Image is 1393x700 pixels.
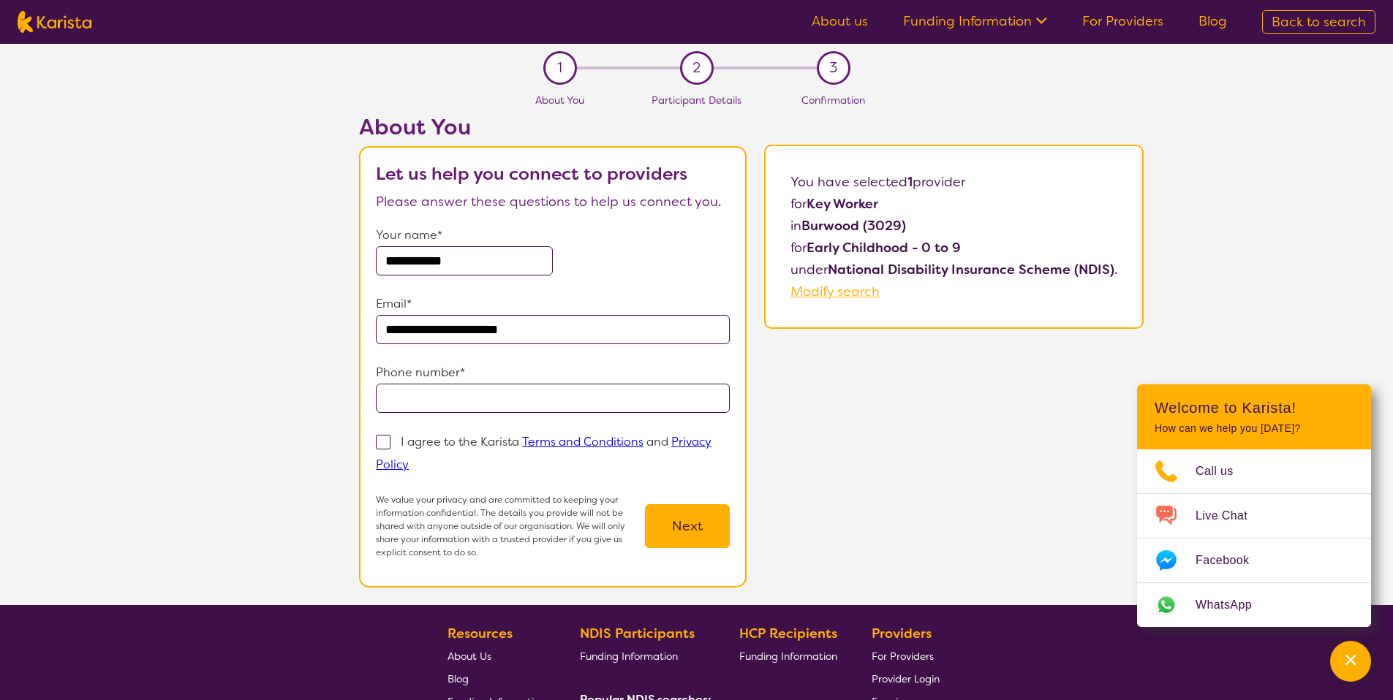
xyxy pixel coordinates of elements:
a: For Providers [1082,12,1163,30]
img: Karista logo [18,11,91,33]
a: Blog [1198,12,1227,30]
a: About Us [448,644,546,667]
a: Terms and Conditions [522,434,643,449]
span: Confirmation [801,94,865,107]
span: Blog [448,672,469,685]
button: Next [645,504,730,548]
span: 3 [829,57,837,79]
span: 1 [557,57,562,79]
b: Let us help you connect to providers [376,162,687,186]
span: Back to search [1272,13,1366,31]
span: Funding Information [739,650,837,663]
span: 2 [692,57,701,79]
span: Call us [1196,460,1251,482]
b: HCP Recipients [739,625,837,642]
h2: About You [359,114,747,140]
p: in [790,215,1117,237]
span: Funding Information [580,650,678,663]
p: We value your privacy and are committed to keeping your information confidential. The details you... [376,493,645,559]
a: Back to search [1262,10,1375,34]
b: Providers [872,625,932,642]
a: Funding Information [903,12,1047,30]
span: Participant Details [652,94,741,107]
a: Funding Information [739,644,837,667]
span: About You [535,94,584,107]
span: For Providers [872,650,934,663]
a: Blog [448,667,546,690]
a: For Providers [872,644,940,667]
span: WhatsApp [1196,594,1269,616]
p: You have selected provider [790,171,1117,193]
p: for [790,237,1117,259]
a: Modify search [790,283,880,300]
p: Your name* [376,224,730,246]
p: Email* [376,293,730,315]
span: About Us [448,650,491,663]
p: Phone number* [376,362,730,384]
b: 1 [907,173,913,191]
ul: Choose channel [1137,449,1371,627]
span: Facebook [1196,549,1266,571]
span: Provider Login [872,672,940,685]
b: Burwood (3029) [801,217,906,235]
a: About us [812,12,868,30]
p: How can we help you [DATE]? [1155,422,1354,435]
p: for [790,193,1117,215]
b: Key Worker [807,195,878,213]
a: Funding Information [580,644,706,667]
span: Live Chat [1196,505,1265,527]
h2: Welcome to Karista! [1155,399,1354,416]
b: Early Childhood - 0 to 9 [807,239,961,256]
p: under . [790,259,1117,281]
button: Channel Menu [1330,641,1371,682]
b: NDIS Participants [580,625,695,642]
div: Channel Menu [1137,384,1371,627]
b: National Disability Insurance Scheme (NDIS) [828,261,1114,278]
a: Web link opens in a new tab. [1137,583,1371,627]
b: Resources [448,625,513,642]
p: Please answer these questions to help us connect you. [376,191,730,213]
a: Provider Login [872,667,940,690]
p: I agree to the Karista and [376,434,711,472]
